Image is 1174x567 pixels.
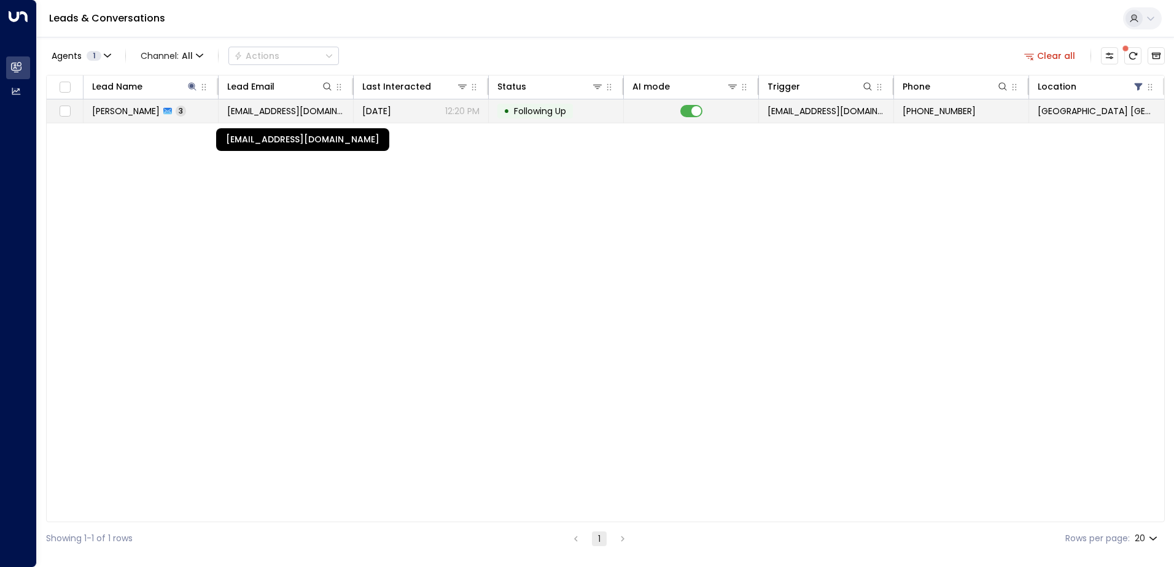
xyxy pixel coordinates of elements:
[57,80,72,95] span: Toggle select all
[903,79,1009,94] div: Phone
[52,52,82,60] span: Agents
[92,105,160,117] span: Amber Dussart
[768,105,885,117] span: leads@space-station.co.uk
[46,47,115,64] button: Agents1
[92,79,142,94] div: Lead Name
[1148,47,1165,64] button: Archived Leads
[57,104,72,119] span: Toggle select row
[503,101,510,121] div: •
[768,79,874,94] div: Trigger
[497,79,604,94] div: Status
[1038,79,1145,94] div: Location
[227,105,344,117] span: amberdussart@icloud.com
[228,47,339,65] div: Button group with a nested menu
[227,79,333,94] div: Lead Email
[445,105,480,117] p: 12:20 PM
[1101,47,1118,64] button: Customize
[1135,530,1160,547] div: 20
[1038,105,1156,117] span: Space Station St Johns Wood
[92,79,198,94] div: Lead Name
[227,79,274,94] div: Lead Email
[592,531,607,546] button: page 1
[136,47,208,64] span: Channel:
[87,51,101,61] span: 1
[362,79,431,94] div: Last Interacted
[568,531,631,546] nav: pagination navigation
[362,105,391,117] span: Sep 05, 2025
[1019,47,1081,64] button: Clear all
[228,47,339,65] button: Actions
[176,106,186,116] span: 3
[1065,532,1130,545] label: Rows per page:
[903,105,976,117] span: +614675919288
[136,47,208,64] button: Channel:All
[632,79,739,94] div: AI mode
[49,11,165,25] a: Leads & Conversations
[903,79,930,94] div: Phone
[497,79,526,94] div: Status
[46,532,133,545] div: Showing 1-1 of 1 rows
[216,128,389,151] div: [EMAIL_ADDRESS][DOMAIN_NAME]
[1038,79,1076,94] div: Location
[362,79,468,94] div: Last Interacted
[1124,47,1141,64] span: There are new threads available. Refresh the grid to view the latest updates.
[514,105,566,117] span: Following Up
[234,50,279,61] div: Actions
[182,51,193,61] span: All
[768,79,800,94] div: Trigger
[632,79,670,94] div: AI mode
